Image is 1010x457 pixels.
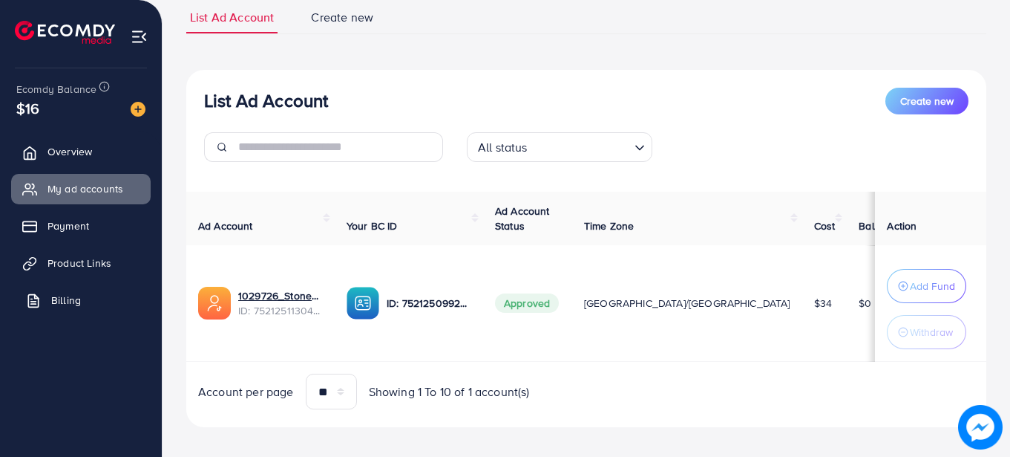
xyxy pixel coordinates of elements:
[475,137,531,158] span: All status
[198,383,294,401] span: Account per page
[495,294,559,313] span: Approved
[11,248,151,278] a: Product Links
[16,82,96,97] span: Ecomdy Balance
[47,144,92,159] span: Overview
[887,269,966,303] button: Add Fund
[958,405,1003,450] img: image
[859,296,871,311] span: $0
[495,204,550,233] span: Ad Account Status
[532,134,629,158] input: Search for option
[814,218,836,233] span: Cost
[311,9,373,26] span: Create new
[467,132,652,162] div: Search for option
[910,323,953,341] p: Withdraw
[900,94,954,108] span: Create new
[204,90,328,111] h3: List Ad Account
[885,88,968,114] button: Create new
[369,383,530,401] span: Showing 1 To 10 of 1 account(s)
[238,303,323,318] span: ID: 7521251130496827410
[387,294,471,312] p: ID: 7521250992713793543
[347,218,398,233] span: Your BC ID
[910,277,955,295] p: Add Fund
[887,218,916,233] span: Action
[47,181,123,196] span: My ad accounts
[190,9,274,26] span: List Ad Account
[11,211,151,241] a: Payment
[15,21,115,44] img: logo
[584,296,790,311] span: [GEOGRAPHIC_DATA]/[GEOGRAPHIC_DATA]
[47,218,89,233] span: Payment
[814,296,832,311] span: $34
[238,288,323,319] div: <span class='underline'>1029726_Stonenix_1751178148116</span></br>7521251130496827410
[584,218,634,233] span: Time Zone
[16,97,39,119] span: $16
[198,287,231,320] img: ic-ads-acc.e4c84228.svg
[859,218,898,233] span: Balance
[131,28,148,45] img: menu
[47,256,111,270] span: Product Links
[238,288,323,303] a: 1029726_Stonenix_1751178148116
[347,287,379,320] img: ic-ba-acc.ded83a64.svg
[11,285,151,315] a: Billing
[11,174,151,204] a: My ad accounts
[51,293,81,308] span: Billing
[131,102,145,117] img: image
[198,218,253,233] span: Ad Account
[11,137,151,166] a: Overview
[887,315,966,349] button: Withdraw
